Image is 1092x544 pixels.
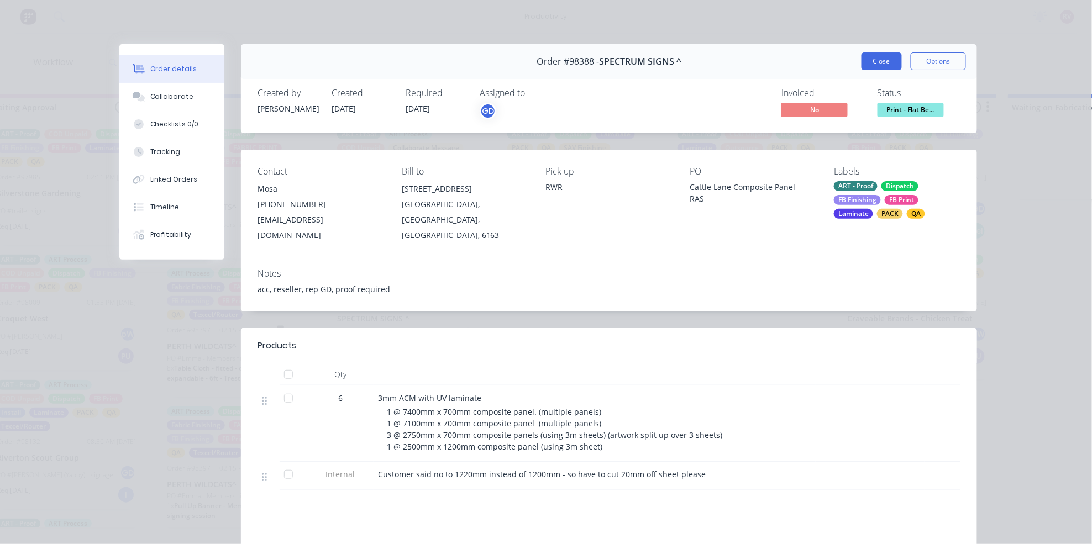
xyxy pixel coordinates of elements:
[402,181,528,197] div: [STREET_ADDRESS]
[119,110,224,138] button: Checklists 0/0
[781,103,848,117] span: No
[258,88,318,98] div: Created by
[258,103,318,114] div: [PERSON_NAME]
[406,103,430,114] span: [DATE]
[537,56,599,67] span: Order #98388 -
[402,166,528,177] div: Bill to
[862,52,902,70] button: Close
[119,166,224,193] button: Linked Orders
[378,469,706,479] span: Customer said no to 1220mm instead of 1200mm - so have to cut 20mm off sheet please
[480,88,590,98] div: Assigned to
[378,393,481,403] span: 3mm ACM with UV laminate
[258,268,960,279] div: Notes
[387,406,722,452] span: 1 @ 7400mm x 700mm composite panel. (multiple panels) 1 @ 7100mm x 700mm composite panel (multipl...
[834,181,878,191] div: ART - Proof
[599,56,681,67] span: SPECTRUM SIGNS ^
[406,88,466,98] div: Required
[878,88,960,98] div: Status
[834,166,960,177] div: Labels
[907,209,925,219] div: QA
[150,147,181,157] div: Tracking
[258,339,296,352] div: Products
[834,195,881,205] div: FB Finishing
[119,138,224,166] button: Tracking
[878,103,944,119] button: Print - Flat Be...
[877,209,903,219] div: PACK
[258,181,384,197] div: Mosa
[911,52,966,70] button: Options
[690,181,816,204] div: Cattle Lane Composite Panel - RAS
[258,166,384,177] div: Contact
[150,230,192,240] div: Profitability
[332,88,392,98] div: Created
[150,175,198,184] div: Linked Orders
[878,103,944,117] span: Print - Flat Be...
[881,181,918,191] div: Dispatch
[480,103,496,119] button: GD
[258,212,384,243] div: [EMAIL_ADDRESS][DOMAIN_NAME]
[150,119,199,129] div: Checklists 0/0
[150,92,194,102] div: Collaborate
[119,193,224,221] button: Timeline
[690,166,816,177] div: PO
[258,197,384,212] div: [PHONE_NUMBER]
[119,83,224,110] button: Collaborate
[312,468,369,480] span: Internal
[885,195,918,205] div: FB Print
[546,166,673,177] div: Pick up
[119,55,224,83] button: Order details
[546,181,673,193] div: RWR
[307,363,374,385] div: Qty
[258,283,960,295] div: acc, reseller, rep GD, proof required
[258,181,384,243] div: Mosa[PHONE_NUMBER][EMAIL_ADDRESS][DOMAIN_NAME]
[402,181,528,243] div: [STREET_ADDRESS][GEOGRAPHIC_DATA], [GEOGRAPHIC_DATA], [GEOGRAPHIC_DATA], 6163
[402,197,528,243] div: [GEOGRAPHIC_DATA], [GEOGRAPHIC_DATA], [GEOGRAPHIC_DATA], 6163
[338,392,343,404] span: 6
[332,103,356,114] span: [DATE]
[781,88,864,98] div: Invoiced
[834,209,873,219] div: Laminate
[150,202,180,212] div: Timeline
[150,64,197,74] div: Order details
[119,221,224,249] button: Profitability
